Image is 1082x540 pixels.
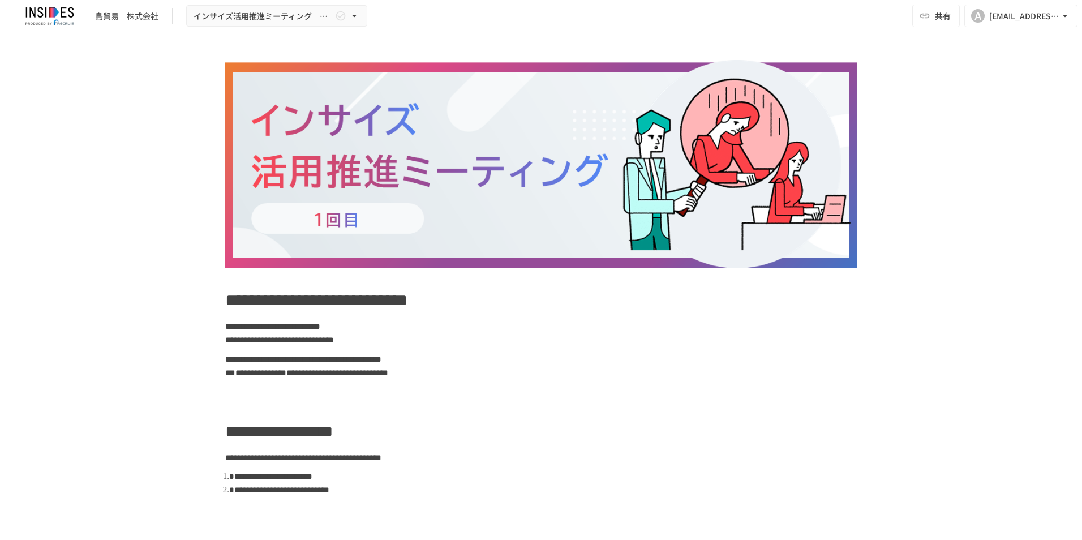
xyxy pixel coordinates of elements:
span: 共有 [935,10,951,22]
img: JmGSPSkPjKwBq77AtHmwC7bJguQHJlCRQfAXtnx4WuV [14,7,86,25]
button: 共有 [912,5,960,27]
button: インサイズ活用推進ミーティング ～1回目～ [186,5,367,27]
div: A [971,9,985,23]
button: A[EMAIL_ADDRESS][DOMAIN_NAME] [964,5,1077,27]
img: qfRHfZFm8a7ASaNhle0fjz45BnORTh7b5ErIF9ySDQ9 [225,60,857,268]
div: [EMAIL_ADDRESS][DOMAIN_NAME] [989,9,1059,23]
span: インサイズ活用推進ミーティング ～1回目～ [194,9,333,23]
div: 島貿易 株式会社 [95,10,158,22]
